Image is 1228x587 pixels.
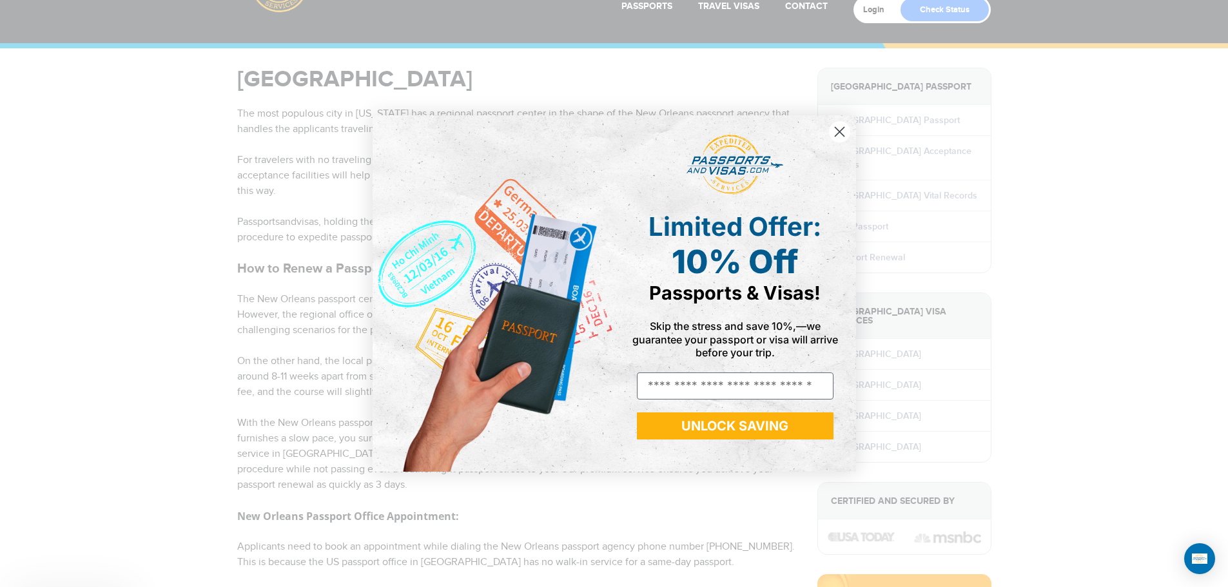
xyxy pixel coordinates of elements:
[1184,543,1215,574] div: Open Intercom Messenger
[687,135,783,195] img: passports and visas
[649,282,821,304] span: Passports & Visas!
[637,412,833,439] button: UNLOCK SAVING
[632,320,838,358] span: Skip the stress and save 10%,—we guarantee your passport or visa will arrive before your trip.
[672,242,798,281] span: 10% Off
[373,115,614,472] img: de9cda0d-0715-46ca-9a25-073762a91ba7.png
[648,211,821,242] span: Limited Offer:
[828,120,851,143] button: Close dialog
